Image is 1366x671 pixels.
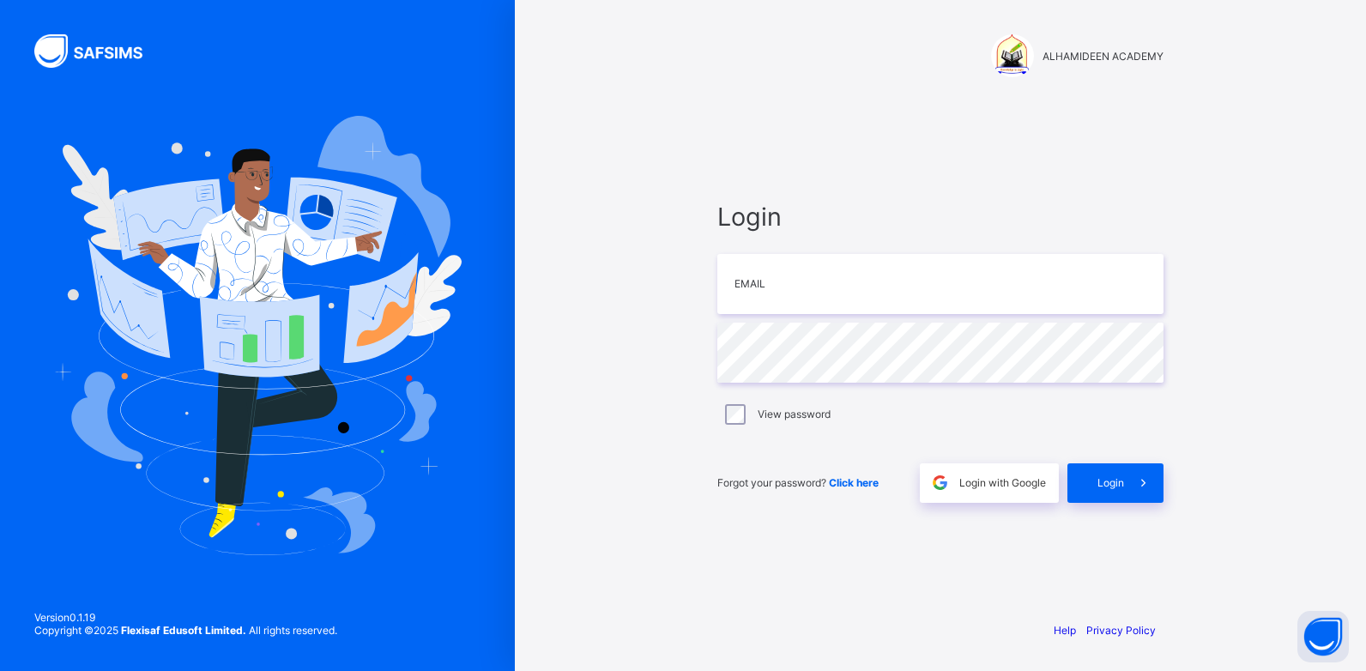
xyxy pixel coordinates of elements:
[34,624,337,637] span: Copyright © 2025 All rights reserved.
[53,116,462,555] img: Hero Image
[1043,50,1164,63] span: ALHAMIDEEN ACADEMY
[717,202,1164,232] span: Login
[34,34,163,68] img: SAFSIMS Logo
[959,476,1046,489] span: Login with Google
[930,473,950,493] img: google.396cfc9801f0270233282035f929180a.svg
[829,476,879,489] a: Click here
[717,476,879,489] span: Forgot your password?
[758,408,831,420] label: View password
[34,611,337,624] span: Version 0.1.19
[1086,624,1156,637] a: Privacy Policy
[121,624,246,637] strong: Flexisaf Edusoft Limited.
[1297,611,1349,662] button: Open asap
[1097,476,1124,489] span: Login
[1054,624,1076,637] a: Help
